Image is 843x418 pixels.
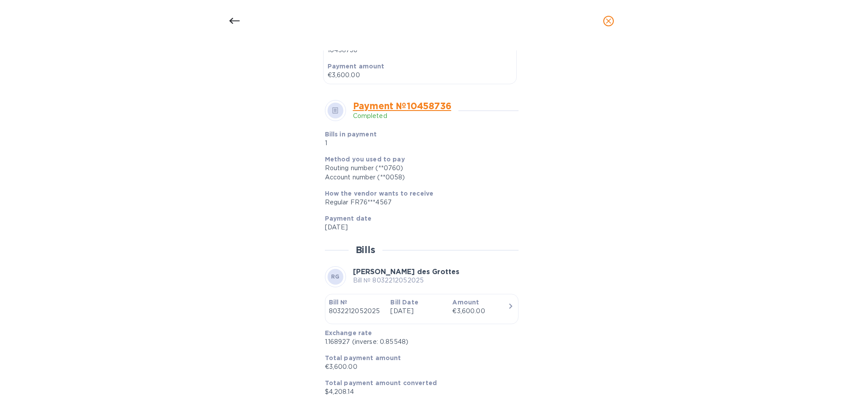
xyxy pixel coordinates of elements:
[353,268,459,276] b: [PERSON_NAME] des Grottes
[325,329,372,336] b: Exchange rate
[325,215,372,222] b: Payment date
[325,173,512,182] div: Account number (**0058)
[325,198,512,207] div: Regular FR76***4567
[328,46,512,55] p: 10458736
[356,244,375,255] h2: Bills
[390,299,418,306] b: Bill Date
[390,307,445,316] p: [DATE]
[329,307,384,316] p: ‭8032212052025‬
[325,190,434,197] b: How the vendor wants to receive
[452,299,479,306] b: Amount
[328,71,512,80] p: €3,600.00
[325,223,512,232] p: [DATE]
[353,111,451,121] p: Completed
[325,294,519,324] button: Bill №‭8032212052025‬Bill Date[DATE]Amount€3,600.00
[325,387,512,397] p: $4,208.14
[325,337,512,347] p: 1.168927 (inverse: 0.85548)
[325,354,401,361] b: Total payment amount
[598,11,619,32] button: close
[325,164,512,173] div: Routing number (**0760)
[452,307,507,316] div: €3,600.00
[328,63,385,70] b: Payment amount
[325,379,437,386] b: Total payment amount converted
[325,139,449,148] p: 1
[329,299,348,306] b: Bill №
[353,100,451,111] a: Payment № 10458736
[325,131,377,138] b: Bills in payment
[331,273,340,280] b: RG
[325,156,405,163] b: Method you used to pay
[353,276,459,285] p: Bill № ‭8032212052025‬
[325,362,512,372] p: €3,600.00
